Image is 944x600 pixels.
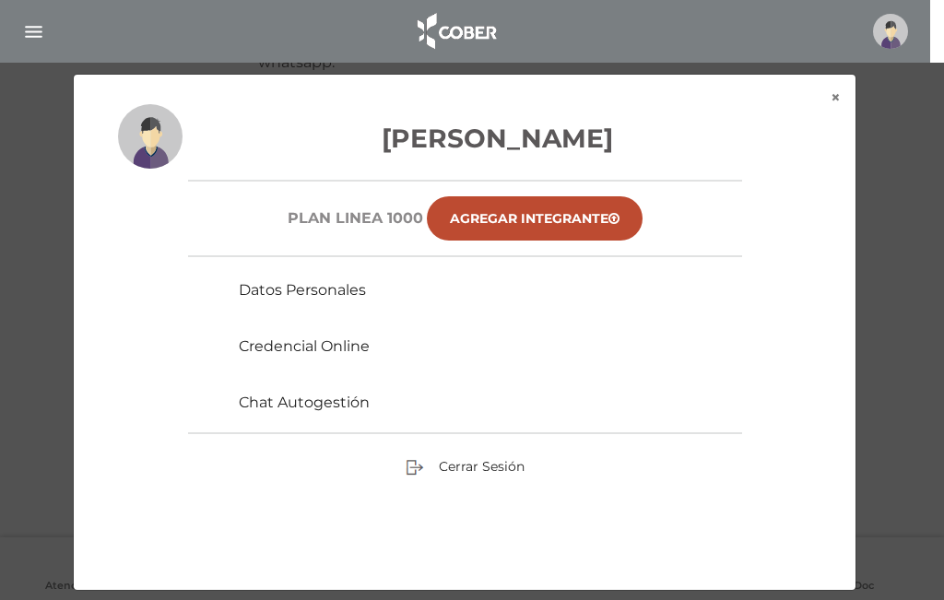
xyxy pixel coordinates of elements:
a: Chat Autogestión [239,394,370,411]
img: profile-placeholder.svg [873,14,908,49]
a: Agregar Integrante [427,196,643,241]
a: Datos Personales [239,281,366,299]
a: Credencial Online [239,337,370,355]
img: logo_cober_home-white.png [407,9,504,53]
a: Cerrar Sesión [406,457,525,474]
img: sign-out.png [406,458,424,476]
img: Cober_menu-lines-white.svg [22,20,45,43]
img: profile-placeholder.svg [118,104,183,169]
button: × [816,75,855,121]
h6: Plan Linea 1000 [288,209,423,227]
span: Cerrar Sesión [439,458,525,475]
h3: [PERSON_NAME] [118,119,811,158]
